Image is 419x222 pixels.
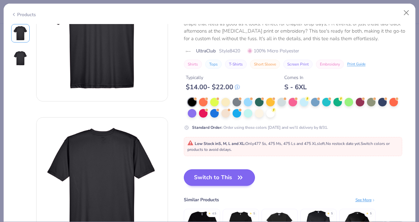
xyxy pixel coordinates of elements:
button: Shirts [184,60,202,69]
button: T-Shirts [225,60,247,69]
button: Embroidery [316,60,344,69]
div: 4.5 [212,211,216,216]
button: Short Sleeve [250,60,280,69]
div: 5 [253,211,255,216]
button: Close [400,7,413,19]
div: S - 6XL [284,83,307,91]
div: Typically [186,74,240,81]
div: Products [11,11,36,18]
div: Order using these colors [DATE] and we’ll delivery by 8/31. [192,125,328,130]
div: 5 [331,211,333,216]
img: Front [13,25,28,41]
strong: Low Stock in S, M, L and XL : [195,141,245,146]
span: No restock date yet. [326,141,361,146]
span: Only 477 Ss, 475 Ms, 475 Ls and 475 XLs left. Switch colors or products to avoid delays. [187,141,390,152]
button: Tops [205,60,222,69]
button: Switch to This [184,169,255,186]
div: UltraClub brings the Cool & Dry Sport Performance Interlock T-Shirt, a staple piece made for the ... [184,5,408,42]
img: Back [13,50,28,66]
div: ★ [249,211,252,214]
span: 100% Micro Polyester [247,47,299,54]
div: ★ [327,211,330,214]
div: Comes In [284,74,307,81]
div: 5 [370,211,372,216]
div: See More [355,197,376,203]
span: Style 8420 [219,47,240,54]
div: Print Guide [347,62,366,67]
strong: Standard Order : [192,125,222,130]
button: Screen Print [283,60,313,69]
img: brand logo [184,49,193,54]
div: Similar Products [184,196,219,203]
div: ★ [366,211,369,214]
span: UltraClub [196,47,216,54]
div: ★ [208,211,211,214]
div: $ 14.00 - $ 22.00 [186,83,240,91]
